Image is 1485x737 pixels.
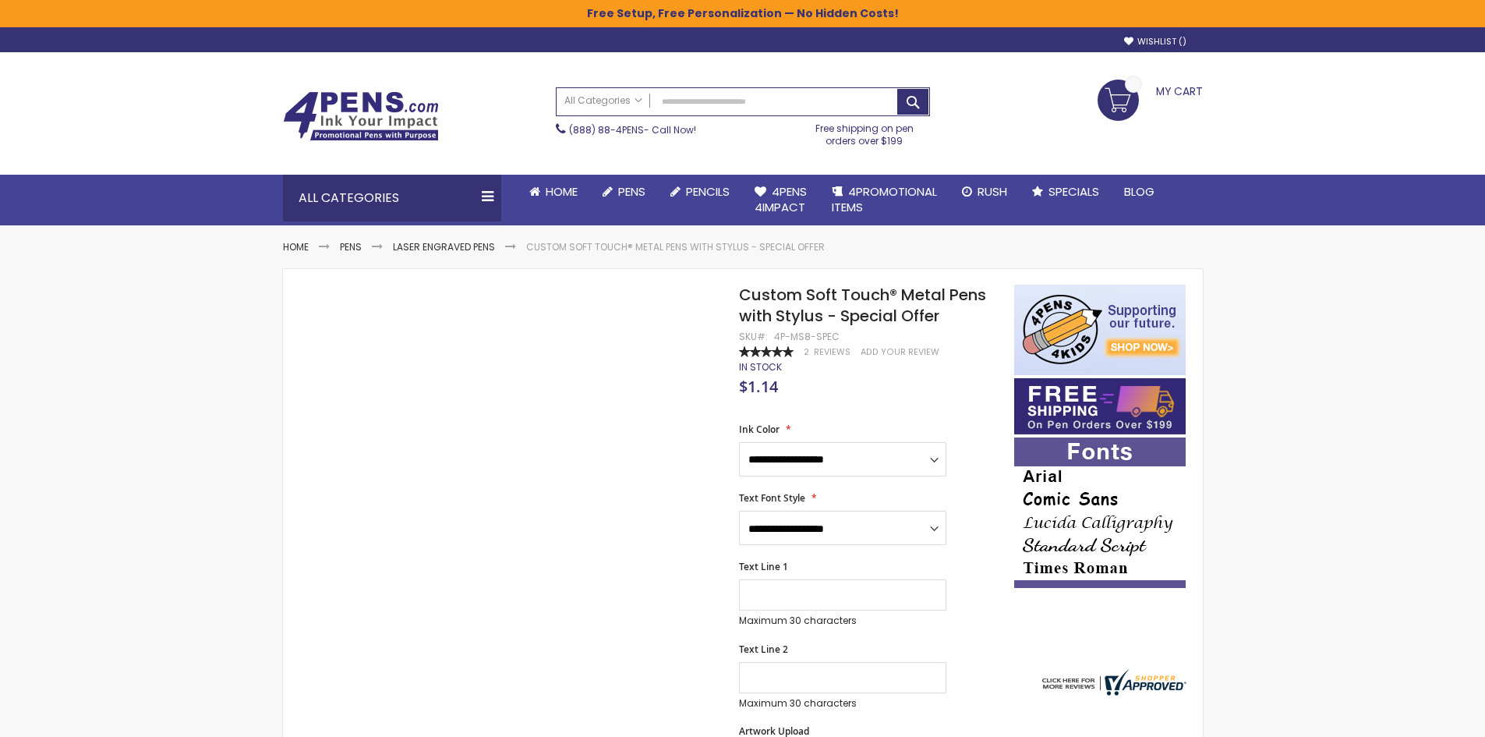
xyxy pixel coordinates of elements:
[1014,378,1186,434] img: Free shipping on orders over $199
[739,615,946,627] p: Maximum 30 characters
[949,175,1020,209] a: Rush
[861,346,939,358] a: Add Your Review
[804,346,853,358] a: 2 Reviews
[1112,175,1167,209] a: Blog
[1014,438,1186,588] img: font-personalization-examples
[739,360,782,374] span: In stock
[1038,686,1186,699] a: 4pens.com certificate URL
[517,175,590,209] a: Home
[283,91,439,141] img: 4Pens Custom Pens and Promotional Products
[742,175,819,225] a: 4Pens4impact
[1124,36,1186,48] a: Wishlist
[569,123,644,136] a: (888) 88-4PENS
[739,284,986,327] span: Custom Soft Touch® Metal Pens with Stylus - Special Offer
[1020,175,1112,209] a: Specials
[340,240,362,253] a: Pens
[393,240,495,253] a: Laser Engraved Pens
[1038,669,1186,696] img: 4pens.com widget logo
[755,183,807,215] span: 4Pens 4impact
[799,116,930,147] div: Free shipping on pen orders over $199
[814,346,850,358] span: Reviews
[739,643,788,656] span: Text Line 2
[739,330,768,343] strong: SKU
[832,183,937,215] span: 4PROMOTIONAL ITEMS
[739,423,780,436] span: Ink Color
[739,560,788,573] span: Text Line 1
[739,491,805,505] span: Text Font Style
[546,183,578,200] span: Home
[557,88,650,114] a: All Categories
[658,175,742,209] a: Pencils
[686,183,730,200] span: Pencils
[564,94,642,107] span: All Categories
[590,175,658,209] a: Pens
[1048,183,1099,200] span: Specials
[739,376,778,397] span: $1.14
[569,123,696,136] span: - Call Now!
[618,183,645,200] span: Pens
[804,346,809,358] span: 2
[526,241,825,253] li: Custom Soft Touch® Metal Pens with Stylus - Special Offer
[283,175,501,221] div: All Categories
[739,346,794,357] div: 100%
[774,331,840,343] div: 4P-MS8-SPEC
[1014,285,1186,375] img: 4pens 4 kids
[1124,183,1154,200] span: Blog
[739,361,782,374] div: Availability
[739,697,946,710] p: Maximum 30 characters
[283,240,309,253] a: Home
[978,183,1007,200] span: Rush
[819,175,949,225] a: 4PROMOTIONALITEMS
